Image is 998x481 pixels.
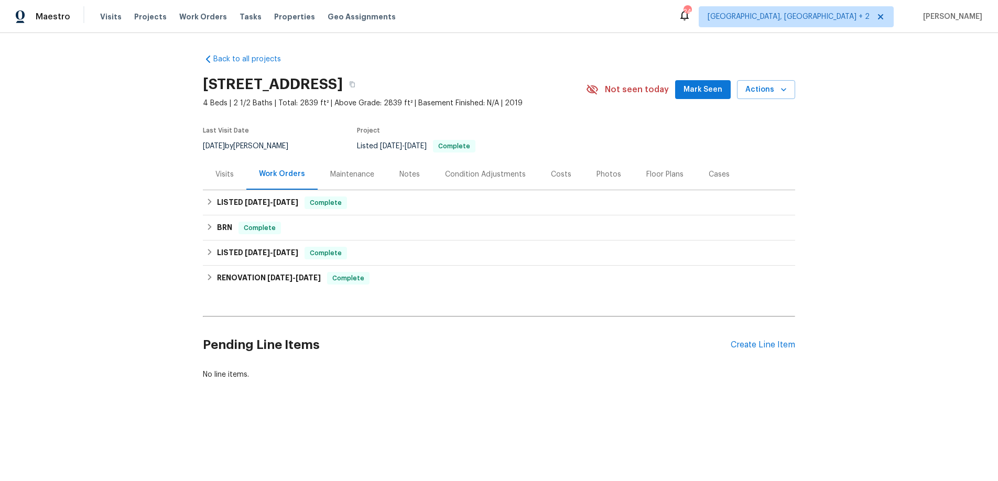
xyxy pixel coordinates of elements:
[240,13,262,20] span: Tasks
[203,190,795,215] div: LISTED [DATE]-[DATE]Complete
[215,169,234,180] div: Visits
[217,196,298,209] h6: LISTED
[245,249,298,256] span: -
[445,169,526,180] div: Condition Adjustments
[399,169,420,180] div: Notes
[708,12,870,22] span: [GEOGRAPHIC_DATA], [GEOGRAPHIC_DATA] + 2
[737,80,795,100] button: Actions
[306,248,346,258] span: Complete
[245,199,298,206] span: -
[245,249,270,256] span: [DATE]
[240,223,280,233] span: Complete
[259,169,305,179] div: Work Orders
[646,169,684,180] div: Floor Plans
[434,143,474,149] span: Complete
[731,340,795,350] div: Create Line Item
[330,169,374,180] div: Maintenance
[217,222,232,234] h6: BRN
[267,274,292,281] span: [DATE]
[380,143,427,150] span: -
[919,12,982,22] span: [PERSON_NAME]
[203,143,225,150] span: [DATE]
[274,12,315,22] span: Properties
[134,12,167,22] span: Projects
[380,143,402,150] span: [DATE]
[357,127,380,134] span: Project
[343,75,362,94] button: Copy Address
[306,198,346,208] span: Complete
[203,321,731,369] h2: Pending Line Items
[684,83,722,96] span: Mark Seen
[203,369,795,380] div: No line items.
[203,54,303,64] a: Back to all projects
[328,12,396,22] span: Geo Assignments
[100,12,122,22] span: Visits
[273,249,298,256] span: [DATE]
[203,98,586,108] span: 4 Beds | 2 1/2 Baths | Total: 2839 ft² | Above Grade: 2839 ft² | Basement Finished: N/A | 2019
[217,272,321,285] h6: RENOVATION
[675,80,731,100] button: Mark Seen
[245,199,270,206] span: [DATE]
[267,274,321,281] span: -
[328,273,368,283] span: Complete
[596,169,621,180] div: Photos
[203,79,343,90] h2: [STREET_ADDRESS]
[36,12,70,22] span: Maestro
[203,215,795,240] div: BRN Complete
[203,140,301,152] div: by [PERSON_NAME]
[217,247,298,259] h6: LISTED
[605,84,669,95] span: Not seen today
[203,266,795,291] div: RENOVATION [DATE]-[DATE]Complete
[357,143,475,150] span: Listed
[203,127,249,134] span: Last Visit Date
[273,199,298,206] span: [DATE]
[179,12,227,22] span: Work Orders
[203,240,795,266] div: LISTED [DATE]-[DATE]Complete
[296,274,321,281] span: [DATE]
[551,169,571,180] div: Costs
[709,169,730,180] div: Cases
[745,83,787,96] span: Actions
[684,6,691,17] div: 24
[405,143,427,150] span: [DATE]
